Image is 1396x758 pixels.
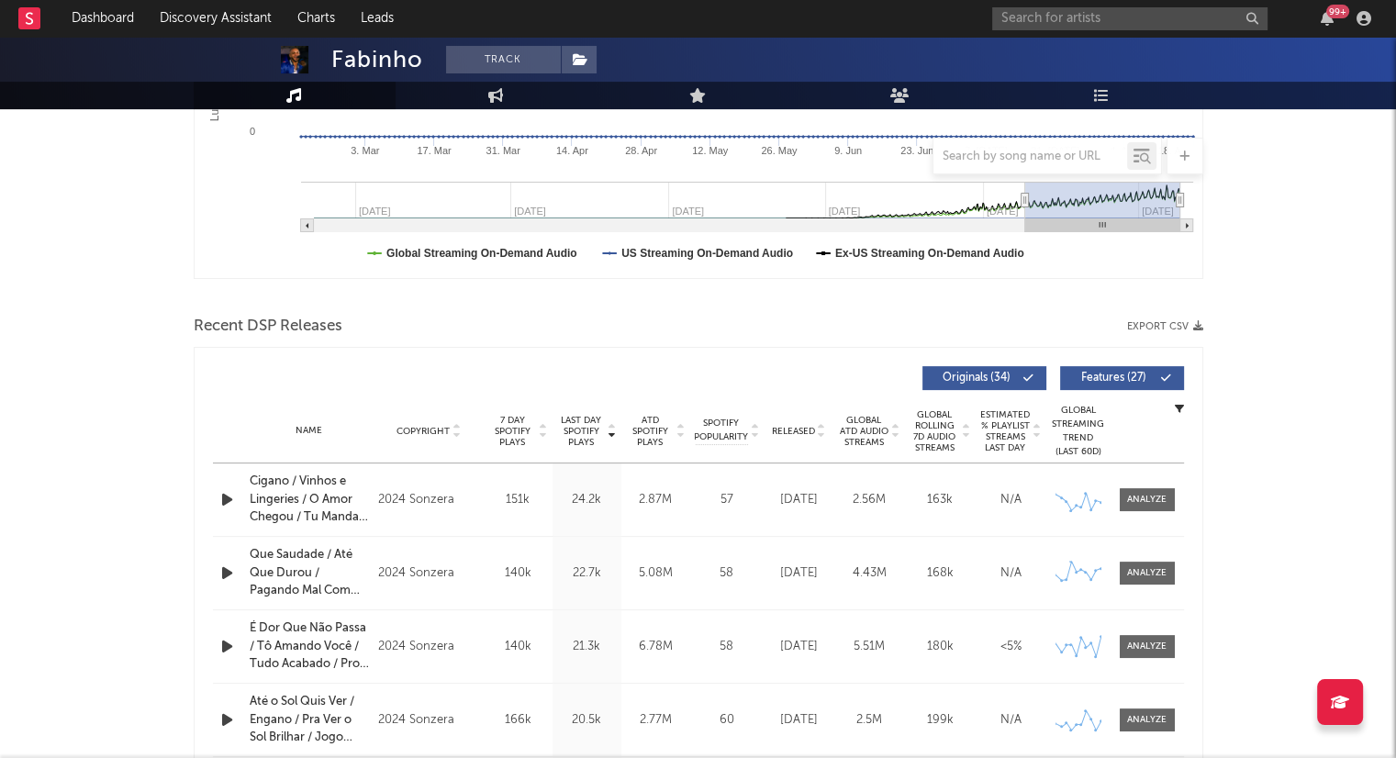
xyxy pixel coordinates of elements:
div: 2.77M [626,711,686,730]
div: 180k [910,638,971,656]
span: Global ATD Audio Streams [839,415,889,448]
div: [DATE] [768,711,830,730]
span: Originals ( 34 ) [934,373,1019,384]
div: 4.43M [839,564,900,583]
div: Global Streaming Trend (Last 60D) [1051,404,1106,459]
div: 24.2k [557,491,617,509]
div: [DATE] [768,564,830,583]
span: Recent DSP Releases [194,316,342,338]
div: 140k [488,564,548,583]
div: 163k [910,491,971,509]
div: N/A [980,711,1042,730]
input: Search for artists [992,7,1268,30]
span: Last Day Spotify Plays [557,415,606,448]
div: 166k [488,711,548,730]
span: Global Rolling 7D Audio Streams [910,409,960,453]
div: Fabinho [331,46,423,73]
button: Originals(34) [922,366,1046,390]
div: 58 [695,564,759,583]
div: [DATE] [768,638,830,656]
div: 57 [695,491,759,509]
div: 151k [488,491,548,509]
text: Global Streaming On-Demand Audio [386,247,577,260]
span: Features ( 27 ) [1072,373,1156,384]
div: 5.08M [626,564,686,583]
div: 22.7k [557,564,617,583]
div: 2024 Sonzera [378,709,478,731]
div: 5.51M [839,638,900,656]
div: [DATE] [768,491,830,509]
div: 99 + [1326,5,1349,18]
div: 199k [910,711,971,730]
div: 58 [695,638,759,656]
a: É Dor Que Não Passa / Tô Amando Você / Tudo Acabado / Pro Meu Mundo Girar / Tchau e Bença [250,619,370,674]
div: 2024 Sonzera [378,489,478,511]
button: Export CSV [1127,321,1203,332]
div: 168k [910,564,971,583]
a: Cigano / Vinhos e Lingeries / O Amor Chegou / Tu Mandas no Meu Coração / Nosso Lance / Será Que É... [250,473,370,527]
div: 140k [488,638,548,656]
button: Track [446,46,561,73]
span: Estimated % Playlist Streams Last Day [980,409,1031,453]
text: Ex-US Streaming On-Demand Audio [834,247,1023,260]
div: 6.78M [626,638,686,656]
span: 7 Day Spotify Plays [488,415,537,448]
div: 2024 Sonzera [378,563,478,585]
div: 2024 Sonzera [378,636,478,658]
div: <5% [980,638,1042,656]
div: N/A [980,491,1042,509]
span: Released [772,426,815,437]
div: 60 [695,711,759,730]
text: Luminate Daily Streams [207,5,220,121]
button: Features(27) [1060,366,1184,390]
div: Name [250,424,370,438]
input: Search by song name or URL [933,150,1127,164]
text: US Streaming On-Demand Audio [621,247,793,260]
span: Copyright [396,426,450,437]
text: 0 [249,126,254,137]
a: Até o Sol Quis Ver / Engano / Pra Ver o Sol Brilhar / Jogo Duro / Complicado / Amor de Amante [250,693,370,747]
button: 99+ [1321,11,1334,26]
a: Que Saudade / Até Que Durou / Pagando Mal Com Mal / Nosso Amor Quer Paz / Traição [250,546,370,600]
div: 2.87M [626,491,686,509]
span: Spotify Popularity [694,417,748,444]
div: N/A [980,564,1042,583]
div: 21.3k [557,638,617,656]
div: 2.5M [839,711,900,730]
div: 2.56M [839,491,900,509]
div: 20.5k [557,711,617,730]
span: ATD Spotify Plays [626,415,675,448]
